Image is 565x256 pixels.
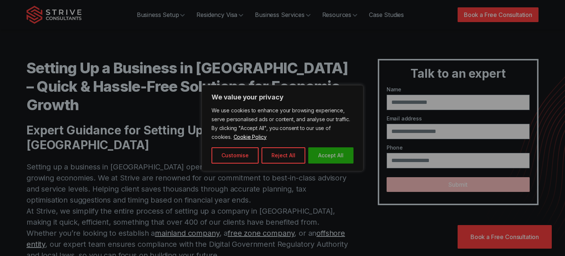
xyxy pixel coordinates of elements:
[308,147,353,164] button: Accept All
[262,147,305,164] button: Reject All
[212,147,259,164] button: Customise
[202,85,363,171] div: We value your privacy
[233,133,267,140] a: Cookie Policy
[212,106,353,141] p: We use cookies to enhance your browsing experience, serve personalised ads or content, and analys...
[212,93,353,102] p: We value your privacy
